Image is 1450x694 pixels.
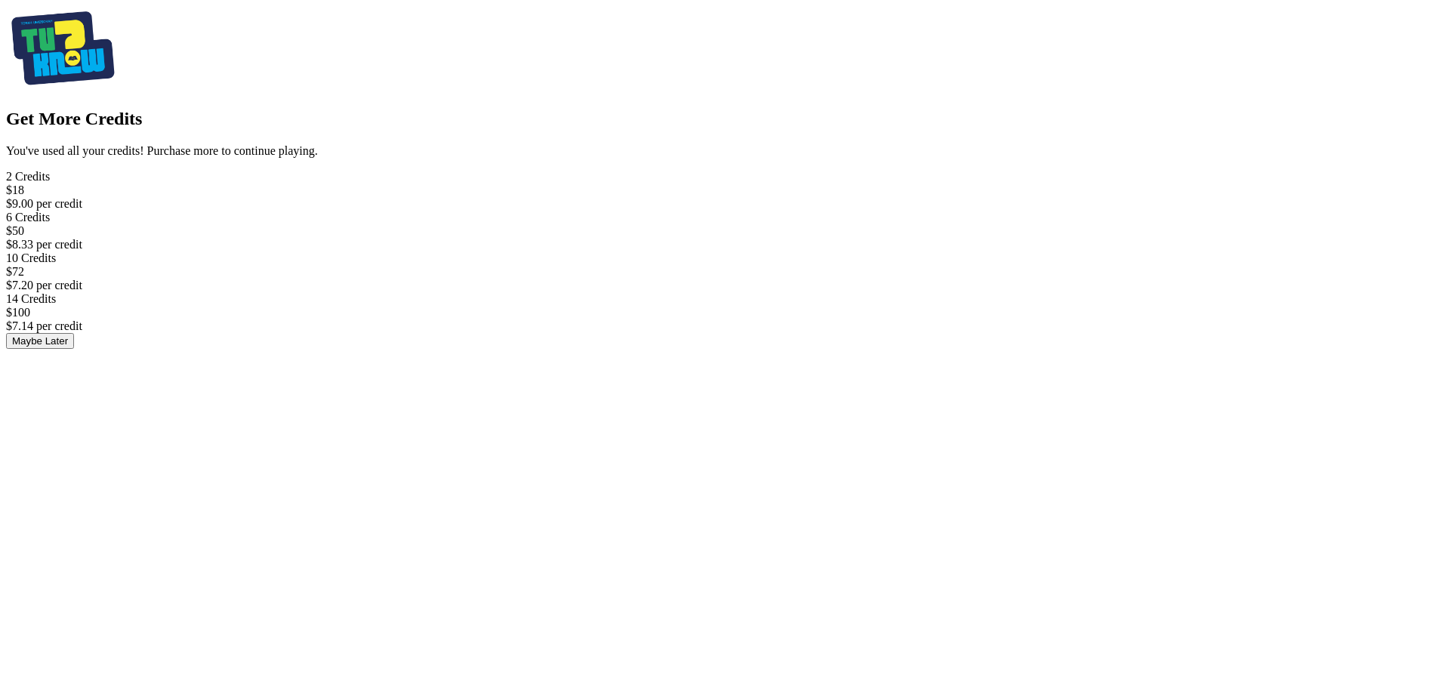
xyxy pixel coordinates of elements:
[6,333,74,349] button: Maybe Later
[6,211,1444,224] div: 6 Credits
[6,197,1444,211] div: $9.00 per credit
[6,251,1444,265] div: 10 Credits
[6,265,1444,279] div: $72
[6,292,1444,306] div: 14 Credits
[6,238,1444,251] div: $8.33 per credit
[6,319,1444,333] div: $7.14 per credit
[6,109,1444,129] h2: Get More Credits
[6,144,1444,158] p: You've used all your credits! Purchase more to continue playing.
[6,306,1444,319] div: $100
[6,170,1444,184] div: 2 Credits
[6,279,1444,292] div: $7.20 per credit
[6,184,1444,197] div: $18
[6,224,1444,238] div: $50
[6,6,119,91] img: Tournament Logo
